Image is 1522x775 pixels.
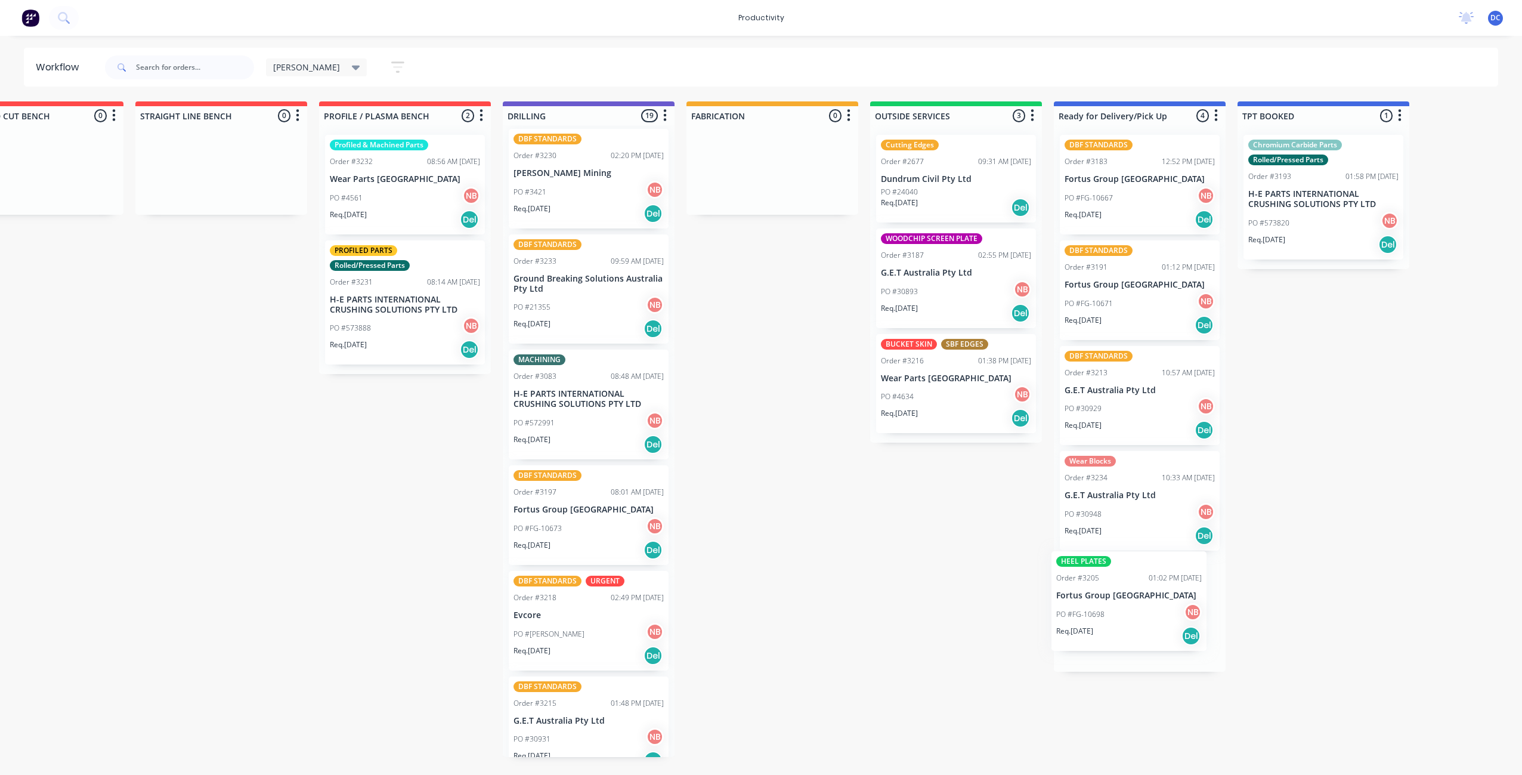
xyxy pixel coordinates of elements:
input: Search for orders... [136,55,254,79]
div: productivity [732,9,790,27]
img: Factory [21,9,39,27]
div: Workflow [36,60,85,75]
span: [PERSON_NAME] [273,61,340,73]
span: DC [1490,13,1501,23]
